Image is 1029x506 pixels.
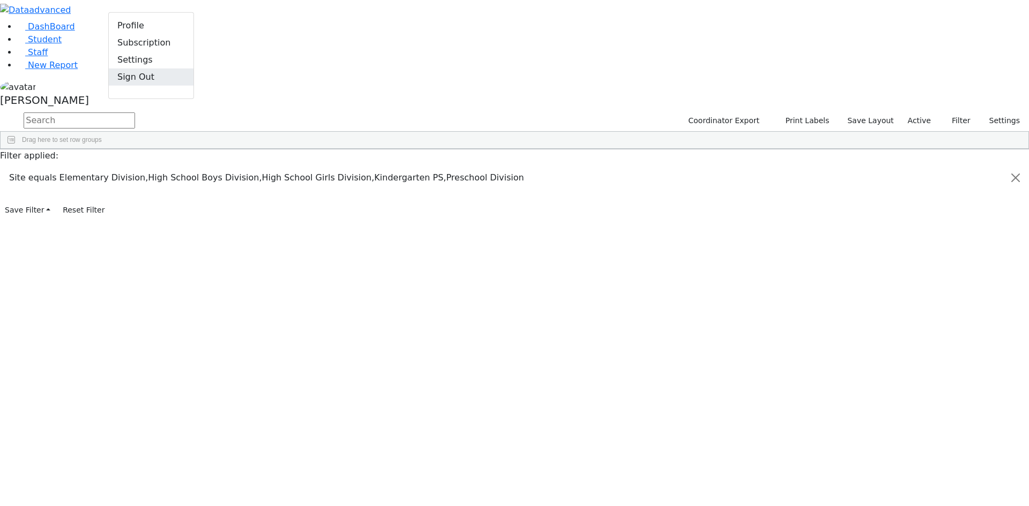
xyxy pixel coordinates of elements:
button: Close [1003,163,1028,193]
span: Drag here to set row groups [22,136,102,144]
span: DashBoard [28,21,75,32]
a: New Report [17,60,78,70]
a: DashBoard [17,21,75,32]
a: Subscription [109,34,193,51]
a: Staff [17,47,48,57]
span: Staff [28,47,48,57]
a: Settings [109,51,193,68]
span: New Report [28,60,78,70]
button: Coordinator Export [681,112,764,129]
a: Sign Out [109,68,193,85]
button: Settings [975,112,1025,129]
button: Save Layout [842,112,898,129]
a: Profile [109,17,193,34]
label: Active [903,112,936,129]
button: Print Labels [773,112,834,129]
button: Filter [938,112,975,129]
button: Reset Filter [58,202,109,218]
a: Student [17,34,62,44]
span: Student [28,34,62,44]
input: Search [24,112,135,129]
